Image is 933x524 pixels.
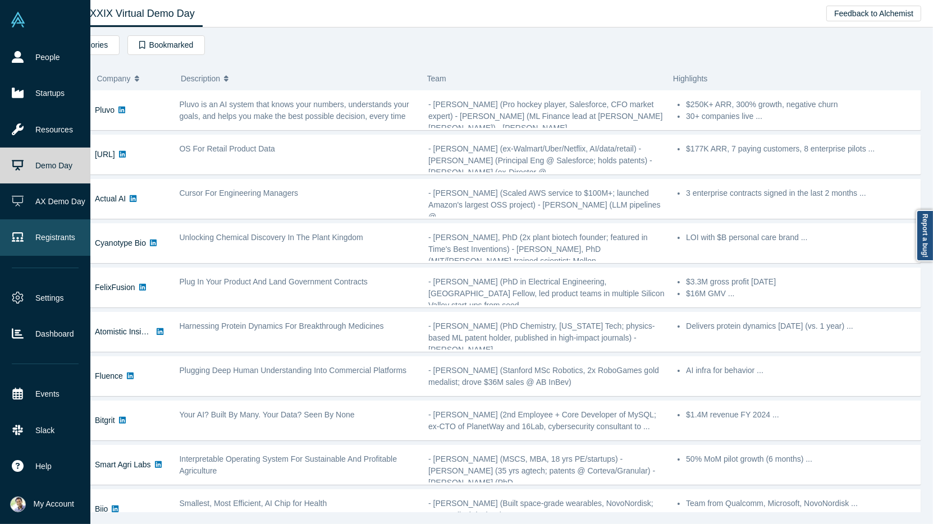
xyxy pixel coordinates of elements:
span: - [PERSON_NAME] (MSCS, MBA, 18 yrs PE/startups) - [PERSON_NAME] (35 yrs agtech; patents @ Corteva... [428,454,655,487]
button: Bookmarked [127,35,205,55]
a: Biio [95,504,108,513]
li: $250K+ ARR, 300% growth, negative churn [686,99,914,111]
button: Description [181,67,415,90]
a: Report a bug! [916,210,933,261]
span: - [PERSON_NAME] (Stanford MSc Robotics, 2x RoboGames gold medalist; drove $36M sales @ AB InBev) [428,366,659,387]
img: Ravi Belani's Account [10,497,26,512]
a: Bitgrit [95,416,115,425]
img: Alchemist Vault Logo [10,12,26,27]
a: FelixFusion [95,283,135,292]
span: - [PERSON_NAME] (ex-Walmart/Uber/Netflix, AI/data/retail) - [PERSON_NAME] (Principal Eng @ Salesf... [428,144,652,177]
span: Unlocking Chemical Discovery In The Plant Kingdom [180,233,363,242]
p: $177K ARR, 7 paying customers, 8 enterprise pilots ... [686,143,914,155]
p: LOI with $B personal care brand ... [686,232,914,243]
span: Your AI? Built By Many. Your Data? Seen By None [180,410,355,419]
p: $1.4M revenue FY 2024 ... [686,409,914,421]
a: Class XXXIX Virtual Demo Day [47,1,203,27]
span: - [PERSON_NAME] (2nd Employee + Core Developer of MySQL; ex-CTO of PlanetWay and 16Lab, cybersecu... [428,410,656,431]
a: Fluence [95,371,123,380]
span: Plug In Your Product And Land Government Contracts [180,277,368,286]
span: - [PERSON_NAME] (Scaled AWS service to $100M+; launched Amazon's largest OSS project) - [PERSON_N... [428,189,661,221]
span: Harnessing Protein Dynamics For Breakthrough Medicines [180,321,384,330]
a: [URL] [95,150,115,159]
a: Pluvo [95,105,115,114]
span: - [PERSON_NAME] (Pro hockey player, Salesforce, CFO market expert) - [PERSON_NAME] (ML Finance le... [428,100,662,132]
p: Team from Qualcomm, Microsoft, NovoNordisk ... [686,498,914,509]
span: Highlights [673,74,707,83]
li: 30+ companies live ... [686,111,914,122]
p: AI infra for behavior ... [686,365,914,376]
span: Cursor For Engineering Managers [180,189,299,197]
p: 50% MoM pilot growth (6 months) ... [686,453,914,465]
span: OS For Retail Product Data [180,144,275,153]
span: Team [427,74,446,83]
button: My Account [10,497,74,512]
span: My Account [34,498,74,510]
p: 3 enterprise contracts signed in the last 2 months ... [686,187,914,199]
a: Smart Agri Labs [95,460,151,469]
span: - [PERSON_NAME] (PhD in Electrical Engineering, [GEOGRAPHIC_DATA] Fellow, led product teams in mu... [428,277,664,310]
button: Feedback to Alchemist [826,6,921,21]
a: Actual AI [95,194,126,203]
span: Company [97,67,131,90]
a: Cyanotype Bio [95,238,146,247]
span: Smallest, Most Efficient, AI Chip for Health [180,499,327,508]
span: Interpretable Operating System For Sustainable And Profitable Agriculture [180,454,397,475]
span: - [PERSON_NAME], PhD (2x plant biotech founder; featured in Time's Best Inventions) - [PERSON_NAM... [428,233,648,265]
span: - [PERSON_NAME] (PhD Chemistry, [US_STATE] Tech; physics-based ML patent holder, published in hig... [428,321,655,354]
span: Pluvo is an AI system that knows your numbers, understands your goals, and helps you make the bes... [180,100,409,121]
a: Atomistic Insights [95,327,156,336]
p: Delivers protein dynamics [DATE] (vs. 1 year) ... [686,320,914,332]
li: $16M GMV ... [686,288,914,300]
li: $3.3M gross profit [DATE] [686,276,914,288]
span: Description [181,67,220,90]
span: Help [35,461,52,472]
span: Plugging Deep Human Understanding Into Commercial Platforms [180,366,407,375]
span: - [PERSON_NAME] (Built space-grade wearables, NovoNordisk; 15+ medical devices) [428,499,653,520]
button: Company [97,67,170,90]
